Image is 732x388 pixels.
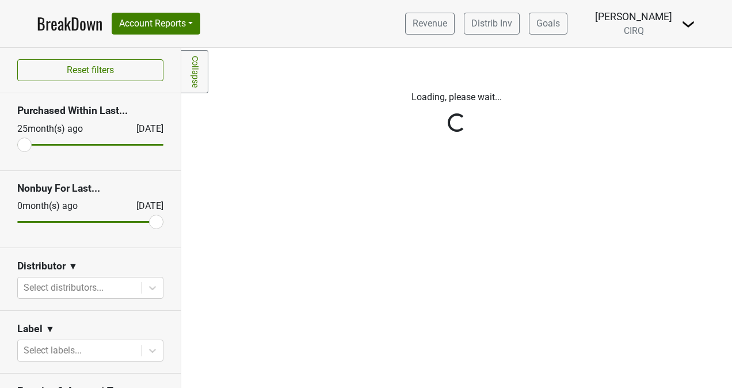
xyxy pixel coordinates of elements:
div: [PERSON_NAME] [595,9,672,24]
a: BreakDown [37,12,102,36]
p: Loading, please wait... [190,90,723,104]
span: CIRQ [624,25,644,36]
a: Revenue [405,13,455,35]
a: Distrib Inv [464,13,520,35]
img: Dropdown Menu [681,17,695,31]
button: Account Reports [112,13,200,35]
a: Collapse [181,50,208,93]
a: Goals [529,13,567,35]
